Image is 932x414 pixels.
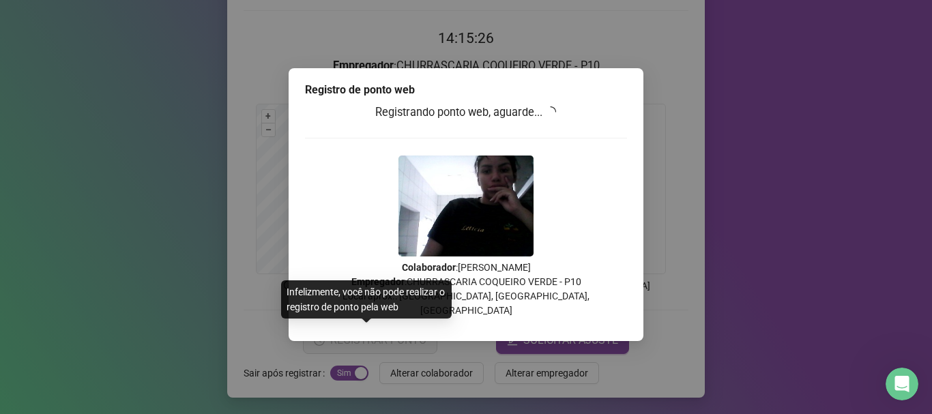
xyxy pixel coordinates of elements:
[545,106,556,117] span: loading
[305,104,627,121] h3: Registrando ponto web, aguarde...
[398,156,534,256] img: 9k=
[351,276,405,287] strong: Empregador
[281,280,452,319] div: Infelizmente, você não pode realizar o registro de ponto pela web
[886,368,918,400] iframe: Intercom live chat
[305,261,627,318] p: : [PERSON_NAME] : CHURRASCARIA COQUEIRO VERDE - P10 Local aprox.: [GEOGRAPHIC_DATA], [GEOGRAPHIC_...
[402,262,456,273] strong: Colaborador
[305,82,627,98] div: Registro de ponto web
